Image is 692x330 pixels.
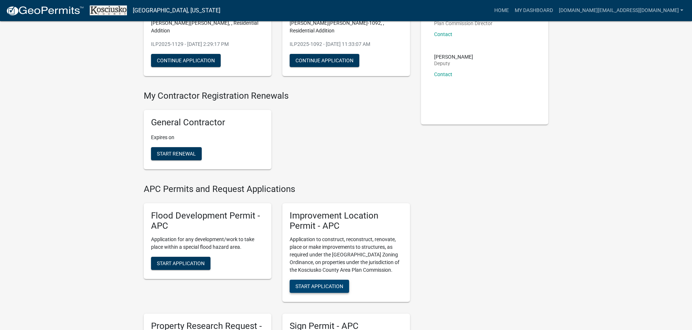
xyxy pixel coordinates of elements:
p: CS, [PHONE_NUMBER], [STREET_ADDRESS][PERSON_NAME][PERSON_NAME]-1092, , Residential Addition [290,12,403,35]
h5: Flood Development Permit - APC [151,211,264,232]
span: Start Renewal [157,150,196,156]
p: Expires on [151,134,264,141]
h5: Improvement Location Permit - APC [290,211,403,232]
h5: General Contractor [151,117,264,128]
button: Continue Application [290,54,359,67]
a: [DOMAIN_NAME][EMAIL_ADDRESS][DOMAIN_NAME] [556,4,686,17]
p: ILP2025-1092 - [DATE] 11:33:07 AM [290,40,403,48]
p: Deputy [434,61,473,66]
button: Continue Application [151,54,221,67]
a: Contact [434,31,452,37]
span: Start Application [157,260,205,266]
button: Start Renewal [151,147,202,160]
button: Start Application [151,257,210,270]
wm-registration-list-section: My Contractor Registration Renewals [144,91,410,175]
span: Start Application [295,283,343,289]
button: Start Application [290,280,349,293]
p: [PERSON_NAME] [434,54,473,59]
h4: My Contractor Registration Renewals [144,91,410,101]
a: Home [491,4,512,17]
p: Application for any development/work to take place within a special flood hazard area. [151,236,264,251]
a: Contact [434,71,452,77]
h4: APC Permits and Request Applications [144,184,410,195]
p: Application to construct, reconstruct, renovate, place or make improvements to structures, as req... [290,236,403,274]
a: [GEOGRAPHIC_DATA], [US_STATE] [133,4,220,17]
p: ILP2025-1129 - [DATE] 2:29:17 PM [151,40,264,48]
p: MMS, [PHONE_NUMBER], [STREET_ADDRESS][PERSON_NAME][PERSON_NAME], , Residential Addition [151,12,264,35]
a: My Dashboard [512,4,556,17]
p: Plan Commission Director [434,21,492,26]
img: Kosciusko County, Indiana [90,5,127,15]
